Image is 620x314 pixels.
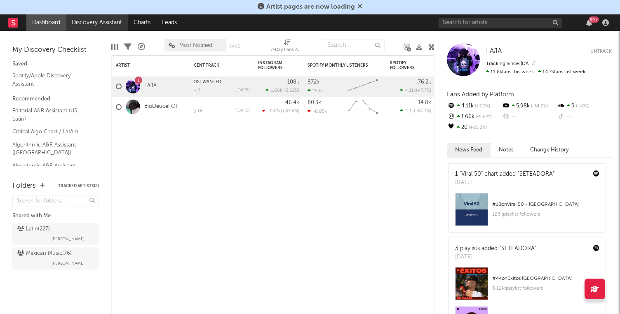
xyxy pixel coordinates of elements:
div: 3 playlists added [455,244,536,253]
svg: Chart title [345,97,382,117]
a: "SETEADORA" [518,171,554,177]
span: 11.8k fans this week [486,70,534,74]
div: 108k [287,79,299,85]
div: # 18 on Viral 50 - [GEOGRAPHIC_DATA] [492,200,599,209]
a: Mexican Music(76)[PERSON_NAME] [12,247,99,270]
div: Instagram Followers [258,60,287,70]
button: Untrack [590,47,612,56]
a: Dashboard [26,14,66,31]
a: #18onViral 50 - [GEOGRAPHIC_DATA]126kplaylist followers [449,193,606,232]
div: Spotify Monthly Listeners [308,63,369,68]
a: BigDeuceFOF [144,103,178,110]
div: [DATE] [236,109,250,113]
span: 14.7k fans last week [486,70,585,74]
div: ( ) [400,108,431,114]
div: 76.2k [418,79,431,85]
div: 126k playlist followers [492,209,599,219]
div: Folders [12,181,36,191]
a: Charts [128,14,156,31]
div: My Discovery Checklist [12,45,99,55]
div: Edit Columns [111,35,118,59]
span: 4.11k [405,88,416,93]
a: Latin(227)[PERSON_NAME] [12,223,99,245]
div: 20 [447,122,502,133]
span: Tracking Since: [DATE] [486,61,535,66]
span: Dismiss [357,4,362,10]
span: Artist pages are now loading [266,4,355,10]
div: GRRR/MOSTWANTED [176,80,250,84]
span: +87.6 % [282,109,298,114]
span: -64.7 % [415,109,430,114]
button: News Feed [447,143,491,157]
div: 1 "Viral 50" chart added [455,170,554,179]
span: 2.7k [405,109,414,114]
a: Critical Algo Chart / LatAm [12,127,91,136]
div: A&R Pipeline [138,35,145,59]
div: ( ) [262,108,299,114]
div: [DATE] [455,179,554,187]
div: Recommended [12,94,99,104]
span: [PERSON_NAME] [52,258,85,268]
svg: Chart title [345,76,382,97]
span: Fans Added by Platform [447,91,514,98]
button: Save [229,44,240,49]
a: Spotify/Apple Discovery Assistant [12,71,91,88]
a: Discovery Assistant [66,14,128,31]
div: Leanade [176,100,250,105]
a: LAJA [144,83,157,90]
a: Leads [156,14,183,31]
div: 4.11k [447,101,502,112]
a: LAJA [486,47,502,56]
div: 3.12M playlist followers [492,284,599,293]
a: Editorial A&R Assistant (US Latin) [12,106,91,123]
div: 5.98k [502,101,557,112]
div: 99 + [589,16,599,23]
input: Search for folders... [12,195,99,207]
div: 872k [308,79,319,85]
span: +7.7 % [474,104,490,109]
span: -34.2 % [530,104,548,109]
input: Search for artists [439,18,562,28]
div: Mexican Music ( 76 ) [17,249,72,258]
a: #44onÉxitos [GEOGRAPHIC_DATA]3.12Mplaylist followers [449,267,606,306]
span: +81.8 % [467,126,487,130]
div: 46.4k [285,100,299,105]
div: 9 [557,101,612,112]
span: Most Notified [179,43,212,48]
div: ( ) [265,88,299,93]
a: Algorithmic A&R Assistant ([GEOGRAPHIC_DATA]) [12,161,91,178]
div: Spotify Followers [390,60,419,70]
input: Search... [323,39,385,51]
a: Algorithmic A&R Assistant ([GEOGRAPHIC_DATA]) [12,140,91,157]
div: 1.66k [447,112,502,122]
div: 7-Day Fans Added (7-Day Fans Added) [270,35,303,59]
div: 7-Day Fans Added (7-Day Fans Added) [270,45,303,55]
span: -1.47k [268,109,281,114]
div: Saved [12,59,99,69]
div: Latin ( 227 ) [17,224,50,234]
button: 99+ [586,19,592,26]
div: [DATE] [236,88,250,93]
div: -- [502,112,557,122]
div: -8.85k [308,109,327,114]
span: -40 % [575,104,589,109]
div: Most Recent Track [176,63,237,68]
span: -5.62 % [284,88,298,93]
div: -- [557,112,612,122]
a: "SETEADORA" [500,246,536,251]
div: 150k [308,88,323,93]
button: Notes [491,143,522,157]
div: [DATE] [455,253,536,261]
span: +7.7 % [417,88,430,93]
span: LAJA [486,48,502,55]
div: 14.8k [418,100,431,105]
span: -5.62 % [474,115,493,119]
span: 1.66k [271,88,282,93]
span: [PERSON_NAME] [52,234,85,244]
div: ( ) [400,88,431,93]
div: # 44 on Éxitos [GEOGRAPHIC_DATA] [492,274,599,284]
div: Filters [124,35,132,59]
button: Tracked Artists(2) [58,184,99,188]
div: Artist [116,63,178,68]
a: GRRR/MOSTWANTED [176,80,221,84]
